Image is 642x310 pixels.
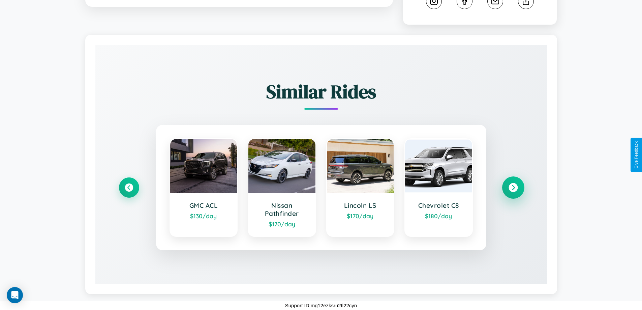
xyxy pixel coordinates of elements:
[285,301,357,310] p: Support ID: mg12ezksru2tl22cyn
[248,138,316,237] a: Nissan Pathfinder$170/day
[170,138,238,237] a: GMC ACL$130/day
[634,141,639,169] div: Give Feedback
[255,201,309,218] h3: Nissan Pathfinder
[334,201,387,209] h3: Lincoln LS
[334,212,387,220] div: $ 170 /day
[404,138,473,237] a: Chevrolet C8$180/day
[255,220,309,228] div: $ 170 /day
[412,201,465,209] h3: Chevrolet C8
[177,201,231,209] h3: GMC ACL
[326,138,395,237] a: Lincoln LS$170/day
[7,287,23,303] div: Open Intercom Messenger
[412,212,465,220] div: $ 180 /day
[119,79,523,105] h2: Similar Rides
[177,212,231,220] div: $ 130 /day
